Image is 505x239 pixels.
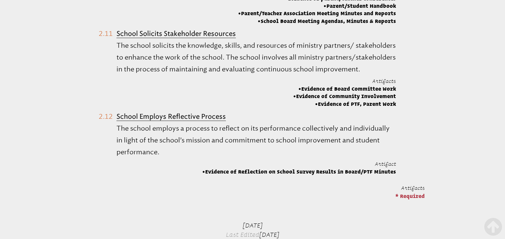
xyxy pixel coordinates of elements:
[401,185,425,191] span: Artifacts
[243,222,263,229] span: [DATE]
[395,193,425,199] span: * Required
[116,112,226,121] b: School Employs Reflective Process
[375,161,396,167] span: Artifact
[293,92,396,100] span: Evidence of Community Involvement
[293,100,396,108] span: Evidence of PTF, Parent Work
[372,78,396,84] span: Artifacts
[293,85,396,92] span: Evidence of Board Committee Work
[238,17,396,25] span: School Board Meeting Agendas, Minutes & Reports
[116,40,396,75] p: The school solicits the knowledge, skills, and resources of ministry partners/ stakeholders to en...
[259,231,279,238] span: [DATE]
[238,2,396,10] span: Parent/Student Handbook
[116,122,396,158] p: The school employs a process to reflect on its performance collectively and individually in light...
[202,168,396,175] span: Evidence of Reflection on School Survey Results in Board/PTF Minutes
[238,10,396,17] span: Parent/Teacher Association Meeting Minutes and Reports
[116,30,236,38] b: School Solicits Stakeholder Resources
